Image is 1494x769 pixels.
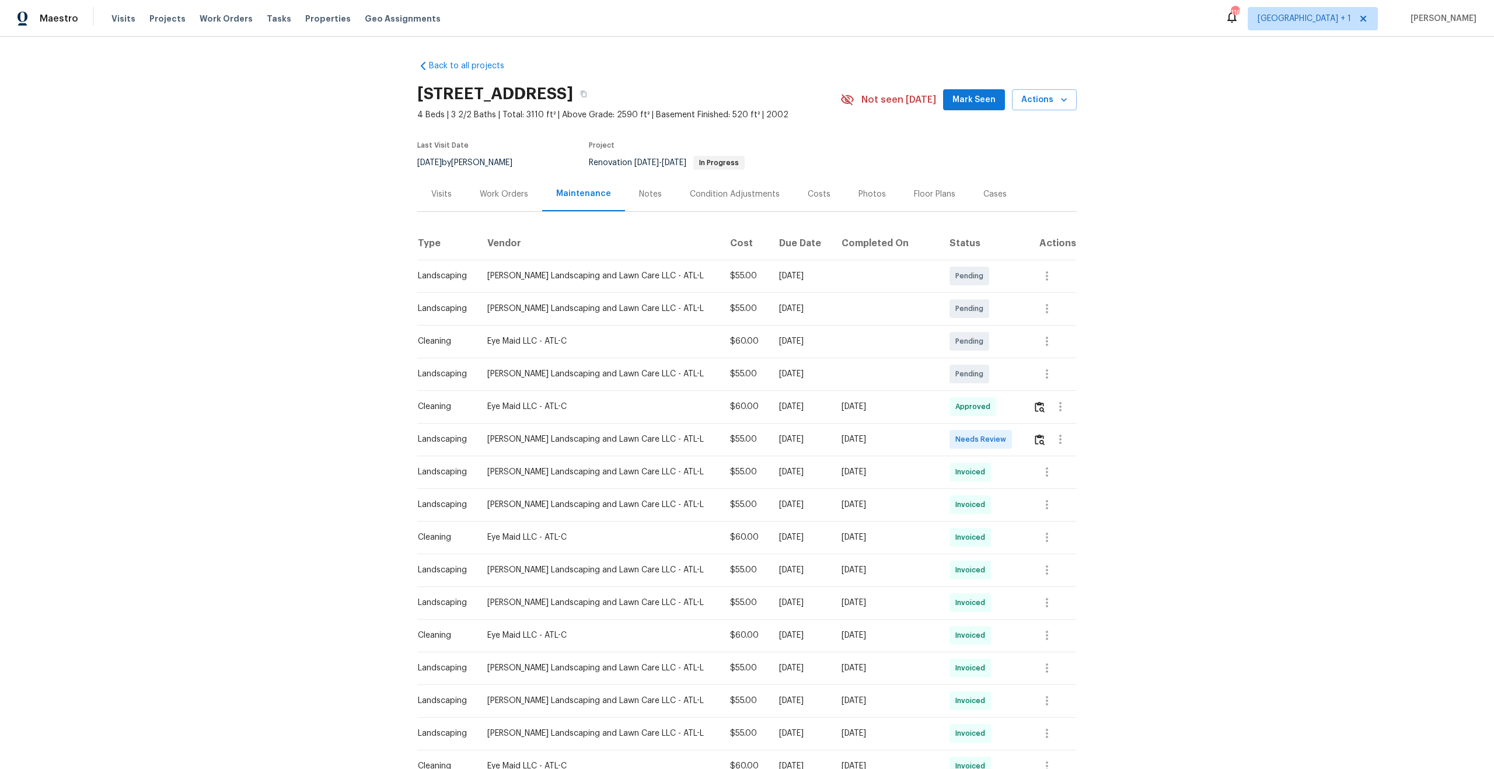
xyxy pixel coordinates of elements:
[1035,434,1045,445] img: Review Icon
[1035,401,1045,413] img: Review Icon
[779,532,823,543] div: [DATE]
[418,564,469,576] div: Landscaping
[267,15,291,23] span: Tasks
[694,159,743,166] span: In Progress
[955,466,990,478] span: Invoiced
[634,159,659,167] span: [DATE]
[842,434,931,445] div: [DATE]
[730,728,760,739] div: $55.00
[487,630,711,641] div: Eye Maid LLC - ATL-C
[779,434,823,445] div: [DATE]
[431,188,452,200] div: Visits
[417,88,573,100] h2: [STREET_ADDRESS]
[487,434,711,445] div: [PERSON_NAME] Landscaping and Lawn Care LLC - ATL-L
[417,142,469,149] span: Last Visit Date
[832,227,940,260] th: Completed On
[487,303,711,314] div: [PERSON_NAME] Landscaping and Lawn Care LLC - ATL-L
[730,368,760,380] div: $55.00
[1033,393,1046,421] button: Review Icon
[639,188,662,200] div: Notes
[842,564,931,576] div: [DATE]
[690,188,780,200] div: Condition Adjustments
[955,335,988,347] span: Pending
[418,401,469,413] div: Cleaning
[842,466,931,478] div: [DATE]
[417,156,526,170] div: by [PERSON_NAME]
[861,94,936,106] span: Not seen [DATE]
[418,434,469,445] div: Landscaping
[487,728,711,739] div: [PERSON_NAME] Landscaping and Lawn Care LLC - ATL-L
[487,597,711,609] div: [PERSON_NAME] Landscaping and Lawn Care LLC - ATL-L
[730,401,760,413] div: $60.00
[779,597,823,609] div: [DATE]
[842,499,931,511] div: [DATE]
[955,434,1011,445] span: Needs Review
[487,564,711,576] div: [PERSON_NAME] Landscaping and Lawn Care LLC - ATL-L
[779,662,823,674] div: [DATE]
[487,662,711,674] div: [PERSON_NAME] Landscaping and Lawn Care LLC - ATL-L
[842,695,931,707] div: [DATE]
[417,109,840,121] span: 4 Beds | 3 2/2 Baths | Total: 3110 ft² | Above Grade: 2590 ft² | Basement Finished: 520 ft² | 2002
[1231,7,1239,19] div: 116
[730,466,760,478] div: $55.00
[955,662,990,674] span: Invoiced
[730,597,760,609] div: $55.00
[1021,93,1067,107] span: Actions
[955,303,988,314] span: Pending
[955,564,990,576] span: Invoiced
[487,401,711,413] div: Eye Maid LLC - ATL-C
[955,597,990,609] span: Invoiced
[779,270,823,282] div: [DATE]
[943,89,1005,111] button: Mark Seen
[779,335,823,347] div: [DATE]
[149,13,186,25] span: Projects
[487,368,711,380] div: [PERSON_NAME] Landscaping and Lawn Care LLC - ATL-L
[418,597,469,609] div: Landscaping
[480,188,528,200] div: Work Orders
[955,401,995,413] span: Approved
[779,303,823,314] div: [DATE]
[955,532,990,543] span: Invoiced
[779,401,823,413] div: [DATE]
[842,728,931,739] div: [DATE]
[779,368,823,380] div: [DATE]
[730,532,760,543] div: $60.00
[487,466,711,478] div: [PERSON_NAME] Landscaping and Lawn Care LLC - ATL-L
[730,564,760,576] div: $55.00
[487,270,711,282] div: [PERSON_NAME] Landscaping and Lawn Care LLC - ATL-L
[914,188,955,200] div: Floor Plans
[779,630,823,641] div: [DATE]
[487,695,711,707] div: [PERSON_NAME] Landscaping and Lawn Care LLC - ATL-L
[418,270,469,282] div: Landscaping
[730,630,760,641] div: $60.00
[418,662,469,674] div: Landscaping
[955,728,990,739] span: Invoiced
[842,662,931,674] div: [DATE]
[858,188,886,200] div: Photos
[418,499,469,511] div: Landscaping
[952,93,996,107] span: Mark Seen
[779,466,823,478] div: [DATE]
[573,83,594,104] button: Copy Address
[842,532,931,543] div: [DATE]
[418,630,469,641] div: Cleaning
[955,695,990,707] span: Invoiced
[730,695,760,707] div: $55.00
[40,13,78,25] span: Maestro
[478,227,721,260] th: Vendor
[1258,13,1351,25] span: [GEOGRAPHIC_DATA] + 1
[417,159,442,167] span: [DATE]
[842,597,931,609] div: [DATE]
[487,335,711,347] div: Eye Maid LLC - ATL-C
[365,13,441,25] span: Geo Assignments
[305,13,351,25] span: Properties
[417,60,529,72] a: Back to all projects
[1012,89,1077,111] button: Actions
[779,728,823,739] div: [DATE]
[556,188,611,200] div: Maintenance
[730,499,760,511] div: $55.00
[730,335,760,347] div: $60.00
[770,227,832,260] th: Due Date
[634,159,686,167] span: -
[808,188,830,200] div: Costs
